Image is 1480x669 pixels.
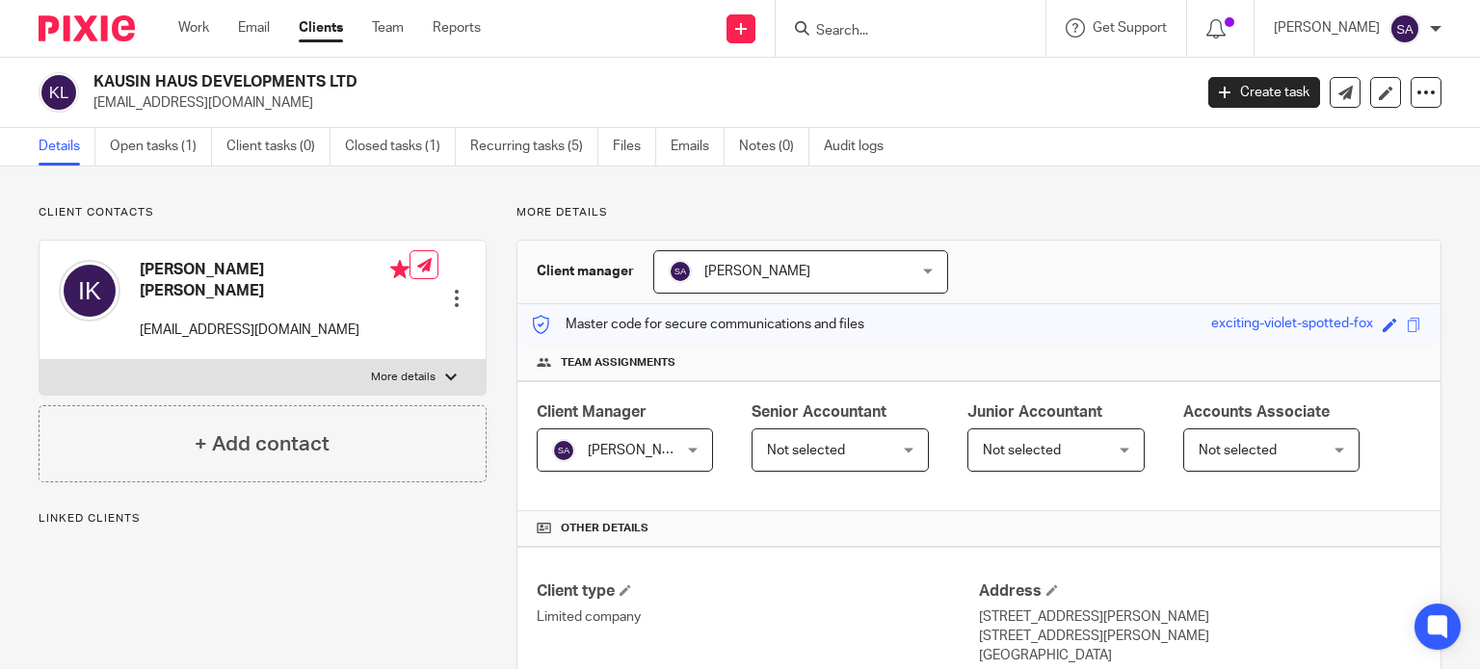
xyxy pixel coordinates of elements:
[470,128,598,166] a: Recurring tasks (5)
[1183,404,1330,420] span: Accounts Associate
[532,315,864,334] p: Master code for secure communications and files
[537,404,647,420] span: Client Manager
[588,444,694,457] span: [PERSON_NAME]
[140,260,410,301] h4: [PERSON_NAME] [PERSON_NAME]
[1274,18,1380,38] p: [PERSON_NAME]
[93,93,1179,113] p: [EMAIL_ADDRESS][DOMAIN_NAME]
[537,607,979,627] p: Limited company
[140,321,410,340] p: [EMAIL_ADDRESS][DOMAIN_NAME]
[93,72,963,92] h2: KAUSIN HAUS DEVELOPMENTS LTD
[39,205,487,220] p: Client contacts
[238,18,270,38] a: Email
[979,646,1421,665] p: [GEOGRAPHIC_DATA]
[39,72,79,113] img: svg%3E
[195,429,330,459] h4: + Add contact
[613,128,656,166] a: Files
[39,15,135,41] img: Pixie
[390,260,410,279] i: Primary
[537,581,979,602] h4: Client type
[1389,13,1420,44] img: svg%3E
[537,262,634,281] h3: Client manager
[372,18,404,38] a: Team
[814,23,988,40] input: Search
[561,521,648,536] span: Other details
[1211,314,1373,336] div: exciting-violet-spotted-fox
[983,444,1061,457] span: Not selected
[704,265,810,278] span: [PERSON_NAME]
[739,128,809,166] a: Notes (0)
[552,439,575,462] img: svg%3E
[39,511,487,527] p: Linked clients
[516,205,1441,220] p: More details
[1093,21,1167,35] span: Get Support
[671,128,725,166] a: Emails
[979,627,1421,646] p: [STREET_ADDRESS][PERSON_NAME]
[299,18,343,38] a: Clients
[433,18,481,38] a: Reports
[767,444,845,457] span: Not selected
[561,355,675,371] span: Team assignments
[752,404,886,420] span: Senior Accountant
[39,128,95,166] a: Details
[1208,77,1320,108] a: Create task
[824,128,898,166] a: Audit logs
[226,128,330,166] a: Client tasks (0)
[669,260,692,283] img: svg%3E
[59,260,120,322] img: svg%3E
[967,404,1102,420] span: Junior Accountant
[1199,444,1277,457] span: Not selected
[345,128,456,166] a: Closed tasks (1)
[979,607,1421,627] p: [STREET_ADDRESS][PERSON_NAME]
[371,370,436,385] p: More details
[178,18,209,38] a: Work
[110,128,212,166] a: Open tasks (1)
[979,581,1421,602] h4: Address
